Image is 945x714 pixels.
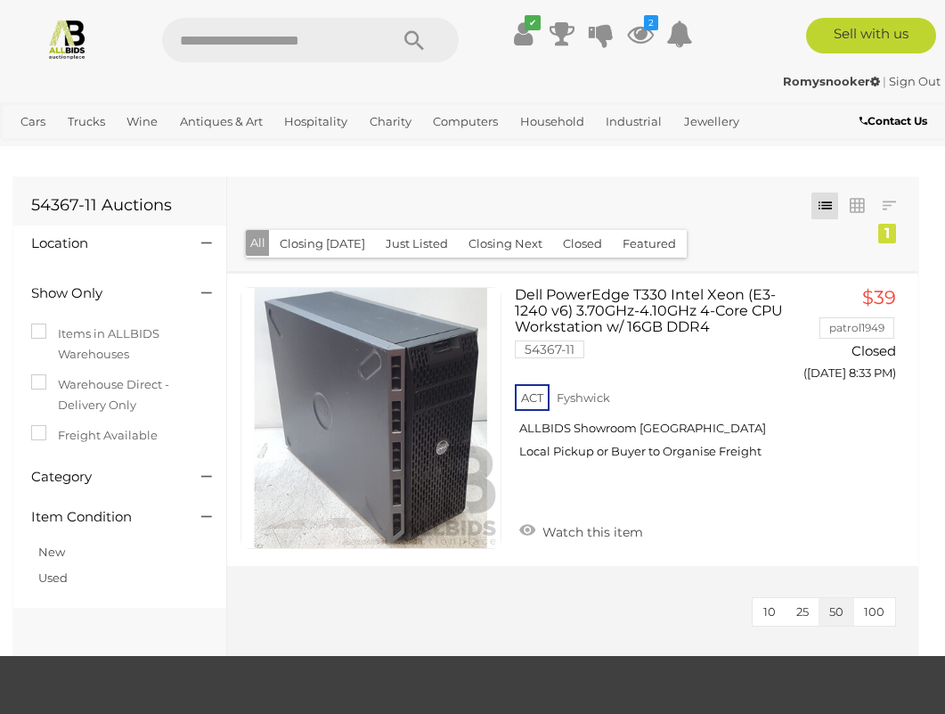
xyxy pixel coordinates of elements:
h4: Show Only [31,286,175,301]
h4: Item Condition [31,510,175,525]
a: Sign Out [889,74,941,88]
a: Sports [69,136,120,166]
span: | [883,74,886,88]
h1: 54367-11 Auctions [31,197,208,215]
button: 100 [853,598,895,626]
button: Search [370,18,459,62]
button: All [246,230,270,256]
a: Charity [363,107,419,136]
img: Allbids.com.au [46,18,88,60]
a: Dell PowerEdge T330 Intel Xeon (E3-1240 v6) 3.70GHz-4.10GHz 4-Core CPU Workstation w/ 16GB DDR4 5... [528,287,789,472]
i: ✔ [525,15,541,30]
a: Industrial [599,107,669,136]
span: 10 [763,604,776,619]
button: 50 [819,598,854,626]
button: Closing Next [458,230,553,258]
a: Computers [426,107,505,136]
a: Used [38,570,68,585]
span: $39 [862,286,896,308]
button: Closing [DATE] [269,230,376,258]
a: Wine [119,107,165,136]
a: Jewellery [677,107,746,136]
button: Just Listed [375,230,459,258]
a: ✔ [509,18,536,50]
a: Contact Us [859,111,932,131]
button: 25 [786,598,819,626]
a: Sell with us [806,18,936,53]
a: [GEOGRAPHIC_DATA] [127,136,268,166]
a: Cars [13,107,53,136]
button: 10 [753,598,786,626]
label: Warehouse Direct - Delivery Only [31,374,208,416]
label: Items in ALLBIDS Warehouses [31,324,208,365]
h4: Category [31,470,175,485]
label: Freight Available [31,425,158,446]
a: Watch this item [515,517,648,544]
button: Featured [612,230,687,258]
span: 100 [864,604,884,619]
span: Watch this item [538,524,643,540]
a: New [38,545,65,559]
i: 2 [644,15,658,30]
div: 1 [878,224,896,243]
a: Hospitality [277,107,354,136]
button: Closed [552,230,613,258]
a: 2 [627,18,654,50]
strong: Romysnooker [783,74,880,88]
a: Office [13,136,61,166]
a: $39 patrol1949 Closed ([DATE] 8:33 PM) [817,287,900,390]
span: 25 [796,604,809,619]
a: Household [513,107,591,136]
a: Trucks [61,107,112,136]
span: 50 [829,604,843,619]
b: Contact Us [859,114,927,127]
a: Antiques & Art [173,107,270,136]
h4: Location [31,236,175,251]
a: Romysnooker [783,74,883,88]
